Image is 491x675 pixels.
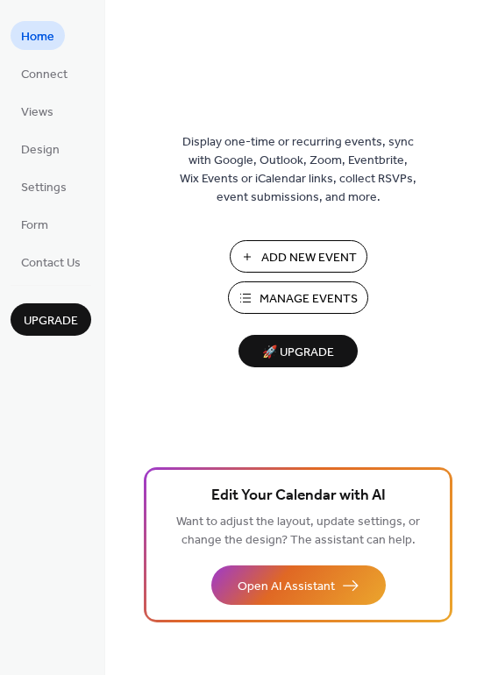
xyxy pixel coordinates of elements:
[21,179,67,197] span: Settings
[11,59,78,88] a: Connect
[21,28,54,46] span: Home
[11,21,65,50] a: Home
[249,341,347,365] span: 🚀 Upgrade
[176,510,420,552] span: Want to adjust the layout, update settings, or change the design? The assistant can help.
[11,303,91,336] button: Upgrade
[230,240,367,273] button: Add New Event
[11,172,77,201] a: Settings
[180,133,416,207] span: Display one-time or recurring events, sync with Google, Outlook, Zoom, Eventbrite, Wix Events or ...
[238,578,335,596] span: Open AI Assistant
[261,249,357,267] span: Add New Event
[24,312,78,330] span: Upgrade
[228,281,368,314] button: Manage Events
[21,66,68,84] span: Connect
[211,484,386,508] span: Edit Your Calendar with AI
[21,254,81,273] span: Contact Us
[21,141,60,160] span: Design
[11,134,70,163] a: Design
[21,217,48,235] span: Form
[11,96,64,125] a: Views
[211,565,386,605] button: Open AI Assistant
[11,247,91,276] a: Contact Us
[21,103,53,122] span: Views
[11,210,59,238] a: Form
[260,290,358,309] span: Manage Events
[238,335,358,367] button: 🚀 Upgrade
